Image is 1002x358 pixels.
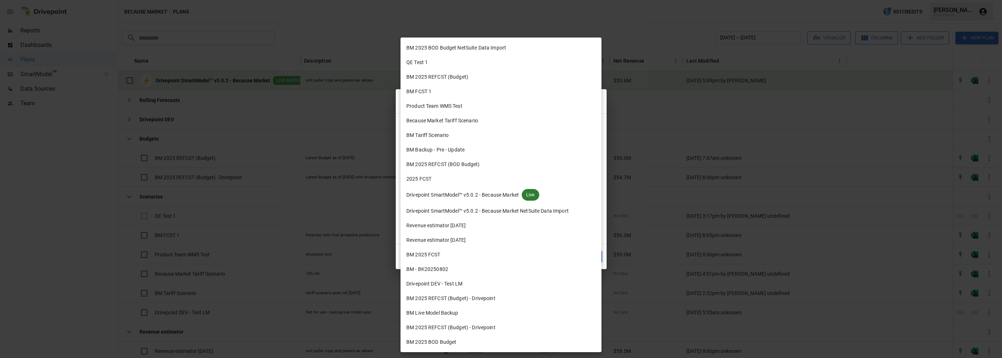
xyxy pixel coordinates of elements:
span: Drivepoint SmartModel™ v5.0.2 - Because Market [406,191,519,199]
span: Live [522,191,539,198]
span: Product Team WMS Test [406,102,462,110]
span: Drivepoint SmartModel™ v5.0.2 - Because Market NetSuite Data Import [406,207,569,215]
span: Revenue estimator [DATE] [406,236,466,244]
span: Drivepoint DEV - Test LM [406,280,462,288]
span: 2025 FCST [406,175,431,183]
span: BM Backup - Pre - Update [406,146,465,154]
span: QE Test 1 [406,59,428,66]
span: BM 2025 REFCST (Budget) - Drivepoint [406,295,496,302]
span: BM 2025 REFCST (Budget) - Drivepoint [406,324,496,331]
span: BM 2025 FCST [406,251,441,259]
span: BM - BK20250802 [406,265,448,273]
span: BM Live Model Backup [406,309,458,317]
span: BM Tariff Scenario [406,131,449,139]
span: BM 2025 BOD Budget [406,338,456,346]
span: BM 2025 REFCST (Budget) [406,73,468,81]
span: BM 2025 REFCST (BOD Budget) [406,161,480,168]
span: BM 2025 BOD Budget NetSuite Data Import [406,44,506,52]
span: BM FCST 1 [406,88,431,95]
span: Because Market Tariff Scenario [406,117,478,125]
span: Revenue estimator [DATE] [406,222,466,229]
